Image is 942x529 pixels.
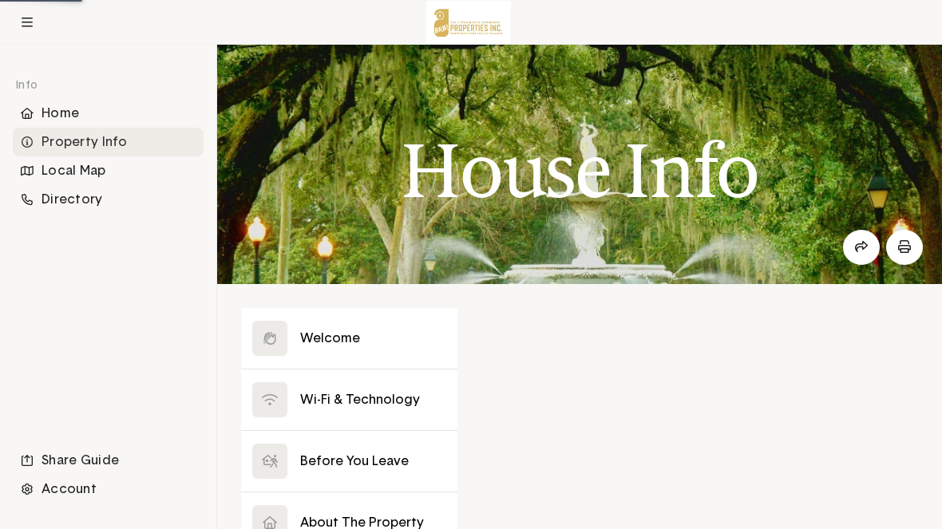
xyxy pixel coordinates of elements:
li: Navigation item [13,156,204,185]
div: Directory [13,185,204,214]
div: Property Info [13,128,204,156]
h1: House Info [401,128,758,213]
li: Navigation item [13,475,204,503]
li: Navigation item [13,99,204,128]
li: Navigation item [13,446,204,475]
div: Home [13,99,204,128]
li: Navigation item [13,128,204,156]
div: Share Guide [13,446,204,475]
li: Navigation item [13,185,204,214]
div: Local Map [13,156,204,185]
div: Account [13,475,204,503]
img: Logo [426,1,510,44]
